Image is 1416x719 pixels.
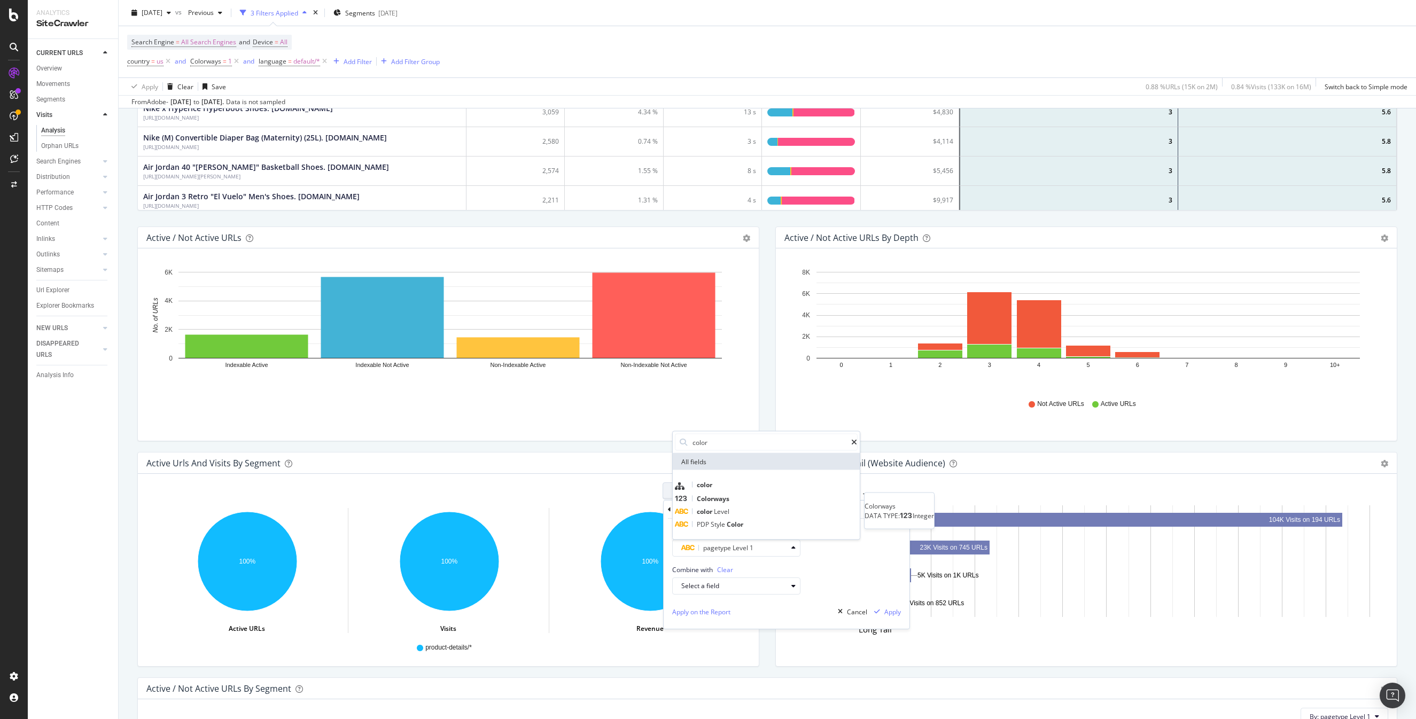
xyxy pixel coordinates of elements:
div: Movements [36,79,70,90]
div: Active / Not Active URLs by Depth [784,232,919,243]
span: Previous [184,8,214,17]
div: 0.88 % URLs ( 15K on 2M ) [1146,82,1218,91]
span: and [239,37,250,46]
text: 23K Visits on 745 URLs [920,544,987,551]
span: = [275,37,278,46]
span: color [697,480,712,489]
span: Active URLs [1101,400,1136,409]
text: Indexable Active [225,362,268,368]
div: Nike (M) Convertible Diaper Bag (Maternity) (25L). Nike.com [143,143,387,151]
div: Open Intercom Messenger [1380,683,1405,708]
div: $5,456 [860,157,959,186]
text: 8K [802,269,810,276]
button: By: pagetype Level 1 [663,482,750,499]
div: Orphan URLs [41,140,79,152]
div: Air Jordan 40 "Dusty Rose" Basketball Shoes. Nike.com [143,173,389,180]
a: Orphan URLs [41,140,111,152]
div: Distribution [36,171,70,183]
span: default/* [293,54,320,69]
a: HTTP Codes [36,202,100,214]
div: NEW URLS [36,323,68,334]
text: 5K Visits on 1K URLs [917,572,979,579]
text: 100% [441,558,457,565]
svg: A chart. [784,265,1388,389]
div: Analysis [41,125,65,136]
button: 3 Filters Applied [236,4,311,21]
span: Search Engine [131,37,174,46]
span: = [176,37,180,46]
div: 5.8 [1178,157,1397,186]
div: 3,059 [466,98,565,127]
text: Indexable Not Active [355,362,409,368]
a: Overview [36,63,111,74]
span: DATA TYPE: [865,511,900,520]
a: Performance [36,187,100,198]
button: and [175,56,186,66]
div: 1.55 % [565,157,663,186]
text: 10+ [1330,362,1340,368]
div: Active / Not Active URLs by Segment [146,683,291,694]
div: Air Jordan 40 "Dusty Rose" Basketball Shoes. Nike.com [143,162,389,173]
text: 2K [165,326,173,333]
div: 3 [959,127,1178,157]
span: Not Active URLs [1037,400,1084,409]
span: pagetype Level 1 [703,543,753,552]
div: 3 s [663,127,761,157]
div: Air Jordan 3 Retro "El Vuelo" Men's Shoes. Nike.com [143,191,360,202]
span: Device [253,37,273,46]
button: Cancel [834,603,867,620]
div: A chart. [784,505,1388,629]
span: PDP [697,520,711,529]
text: Non-Indexable Active [491,362,546,368]
div: Nike (M) Convertible Diaper Bag (Maternity) (25L). Nike.com [143,132,387,143]
span: us [157,54,164,69]
div: Top Tail [863,491,1388,502]
a: Search Engines [36,156,100,167]
div: Performance [36,187,74,198]
svg: A chart. [348,508,549,632]
span: language [259,57,286,66]
div: Content [36,218,59,229]
div: Search Engines [36,156,81,167]
div: From Adobe - to Data is not sampled [131,97,285,107]
div: Top Tail vs Long Tail (Website Audience) [784,458,945,468]
a: DISAPPEARED URLS [36,338,100,361]
div: $9,917 [860,186,959,215]
div: Overview [36,63,62,74]
a: Visits [36,110,100,121]
div: Sitemaps [36,264,64,276]
a: Distribution [36,171,100,183]
div: A chart. [549,508,750,632]
span: = [223,57,227,66]
div: A chart. [146,265,750,389]
text: 0 [806,355,810,362]
a: Movements [36,79,111,90]
span: color [697,507,714,516]
div: HTTP Codes [36,202,73,214]
input: Search by field name [691,434,851,450]
div: CURRENT URLS [36,48,83,59]
div: Long Tail [859,624,1388,635]
div: All fields [673,453,860,470]
text: 4 [1037,362,1040,368]
button: Add Filter Group [377,55,440,68]
div: Clear [177,82,193,91]
span: All Search Engines [181,35,236,50]
div: Visits [36,110,52,121]
div: Active Urls and Visits by Segment [146,458,281,468]
text: 100% [239,558,256,565]
div: and [243,57,254,66]
a: Inlinks [36,233,100,245]
div: 5.6 [1178,98,1397,127]
div: DISAPPEARED URLS [36,338,90,361]
a: Explorer Bookmarks [36,300,111,311]
span: Level [714,507,729,516]
div: Add Filter [344,57,372,66]
div: Add Filter Group [391,57,440,66]
text: 0 [169,355,173,362]
text: 5 [1086,362,1090,368]
div: Apply [884,607,901,616]
button: and [243,56,254,66]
